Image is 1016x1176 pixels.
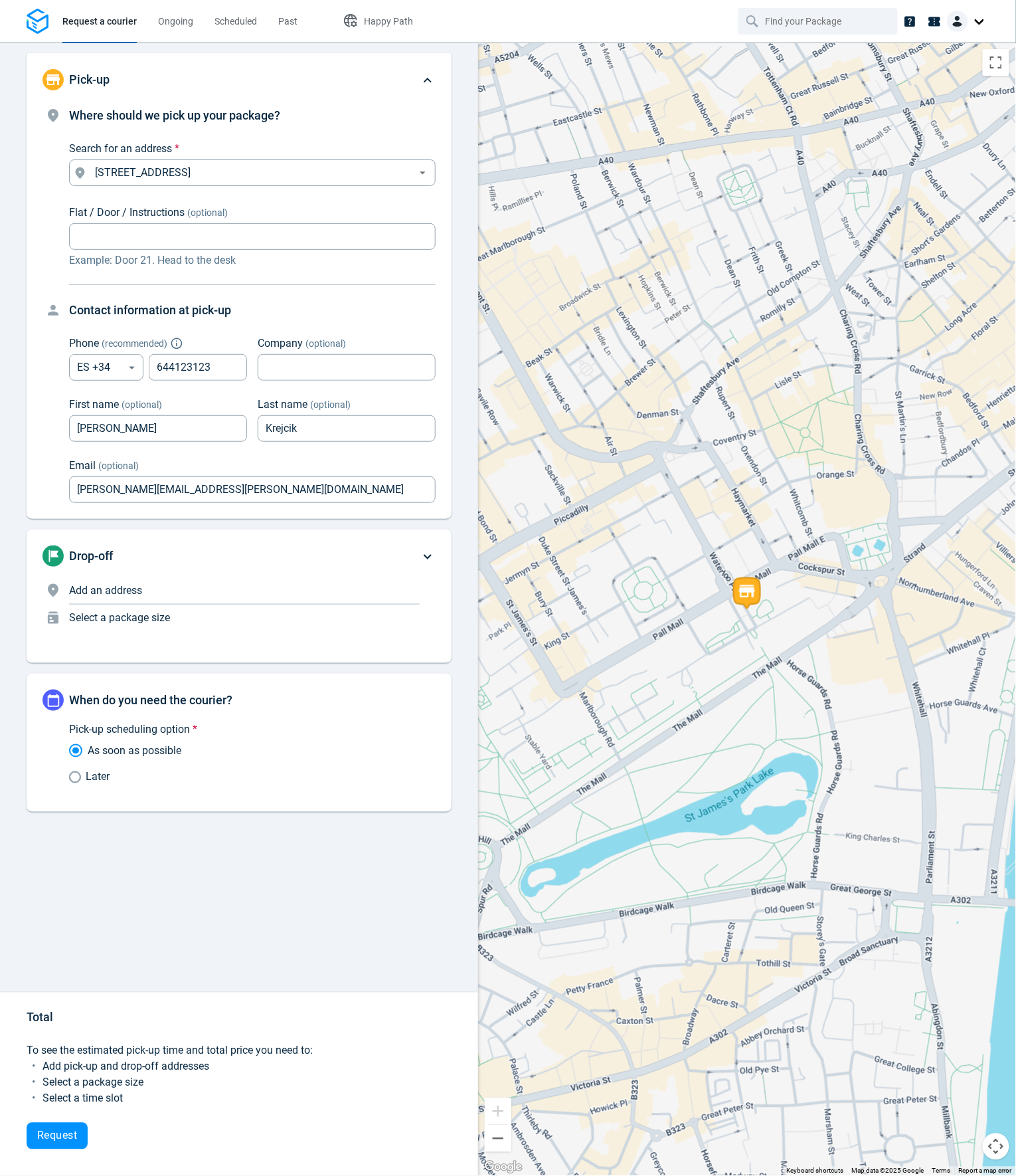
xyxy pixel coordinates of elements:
[122,399,162,410] span: (optional)
[102,338,167,349] span: ( recommended )
[27,106,452,519] div: Pick-up
[852,1167,924,1175] span: Map data ©2025 Google
[42,1092,123,1105] span: Select a time slot
[173,340,181,347] button: Explain "Recommended"
[27,9,48,35] img: Logo
[947,11,968,32] img: Client
[42,1076,143,1089] span: Select a package size
[88,743,181,759] span: As soon as possible
[983,49,1009,76] button: Toggle fullscreen view
[278,16,297,27] span: Past
[787,1167,844,1176] button: Keyboard shortcuts
[69,108,280,122] span: Where should we pick up your package?
[69,301,436,320] h4: Contact information at pick-up
[69,723,190,735] span: Pick-up scheduling option
[27,53,452,106] div: Pick-up
[27,1123,88,1149] button: Request
[69,459,96,472] span: Email
[258,398,307,411] span: Last name
[42,1060,209,1073] span: Add pick-up and drop-off addresses
[69,72,110,86] span: Pick-up
[158,16,193,27] span: Ongoing
[27,530,452,663] div: Drop-offAdd an addressSelect a package size
[258,337,303,349] span: Company
[98,460,139,471] span: (optional)
[86,769,110,785] span: Later
[187,207,228,218] span: (optional)
[62,16,137,27] span: Request a courier
[481,1159,525,1176] a: Open this area in Google Maps (opens a new window)
[69,693,232,707] span: When do you need the courier?
[214,16,257,27] span: Scheduled
[305,338,346,349] span: (optional)
[364,16,413,27] span: Happy Path
[959,1167,1012,1175] a: Report a map error
[69,398,119,411] span: First name
[481,1159,525,1176] img: Google
[69,611,170,624] span: Select a package size
[69,354,143,381] div: ES +34
[69,252,436,268] p: Example: Door 21. Head to the desk
[69,584,142,597] span: Add an address
[414,165,431,181] button: Open
[766,9,873,34] input: Find your Package
[69,337,99,349] span: Phone
[485,1126,511,1152] button: Zoom out
[37,1131,77,1141] span: Request
[69,142,172,155] span: Search for an address
[485,1098,511,1125] button: Zoom in
[310,399,351,410] span: (optional)
[69,549,113,563] span: Drop-off
[27,1044,313,1057] span: To see the estimated pick-up time and total price you need to:
[69,206,185,219] span: Flat / Door / Instructions
[932,1167,951,1175] a: Terms
[983,1133,1009,1160] button: Map camera controls
[27,1011,53,1025] span: Total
